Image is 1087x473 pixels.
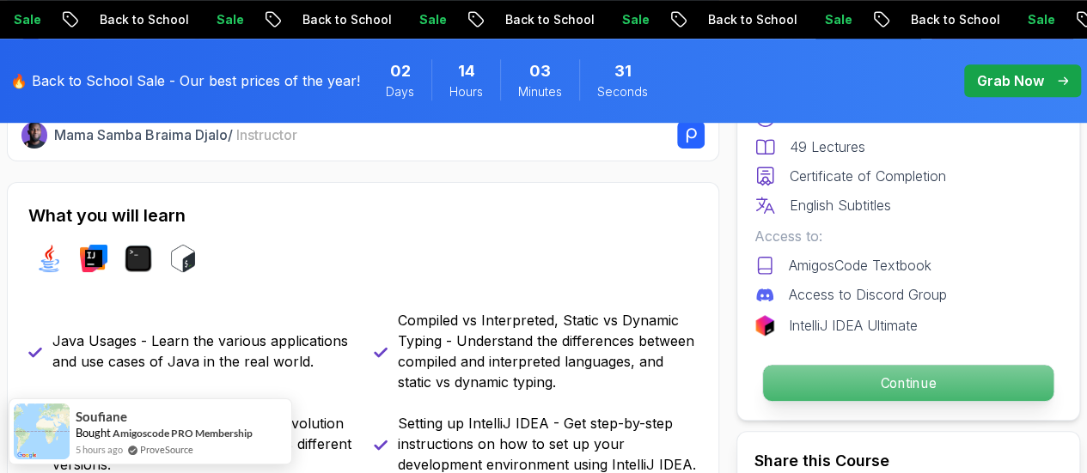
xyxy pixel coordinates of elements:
[75,11,192,28] p: Back to School
[458,59,475,83] span: 14 Hours
[1003,11,1058,28] p: Sale
[614,59,632,83] span: 31 Seconds
[480,11,597,28] p: Back to School
[278,11,394,28] p: Back to School
[683,11,800,28] p: Back to School
[789,255,931,276] p: AmigosCode Textbook
[140,442,193,457] a: ProveSource
[398,310,699,392] p: Compiled vs Interpreted, Static vs Dynamic Typing - Understand the differences between compiled a...
[113,427,253,440] a: Amigoscode PRO Membership
[529,59,551,83] span: 3 Minutes
[886,11,1003,28] p: Back to School
[394,11,449,28] p: Sale
[789,315,918,336] p: IntelliJ IDEA Ultimate
[192,11,247,28] p: Sale
[54,124,296,145] p: Mama Samba Braima Djalo /
[597,11,652,28] p: Sale
[14,403,70,459] img: provesource social proof notification image
[790,195,891,215] p: English Subtitles
[977,70,1044,91] p: Grab Now
[169,245,197,272] img: bash logo
[754,449,1062,473] h2: Share this Course
[386,83,414,100] span: Days
[449,83,483,100] span: Hours
[518,83,562,100] span: Minutes
[789,284,947,305] p: Access to Discord Group
[235,126,296,143] span: Instructor
[35,245,63,272] img: java logo
[754,315,775,336] img: jetbrains logo
[125,245,152,272] img: terminal logo
[390,59,411,83] span: 2 Days
[52,330,353,372] p: Java Usages - Learn the various applications and use cases of Java in the real world.
[76,409,127,424] span: soufiane
[80,245,107,272] img: intellij logo
[21,122,47,148] img: Nelson Djalo
[76,442,123,457] span: 5 hours ago
[790,166,946,186] p: Certificate of Completion
[28,203,698,227] h2: What you will learn
[762,364,1054,402] button: Continue
[800,11,855,28] p: Sale
[790,136,865,157] p: 49 Lectures
[754,226,1062,246] p: Access to:
[597,83,648,100] span: Seconds
[76,426,111,440] span: Bought
[763,365,1053,401] p: Continue
[10,70,360,91] p: 🔥 Back to School Sale - Our best prices of the year!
